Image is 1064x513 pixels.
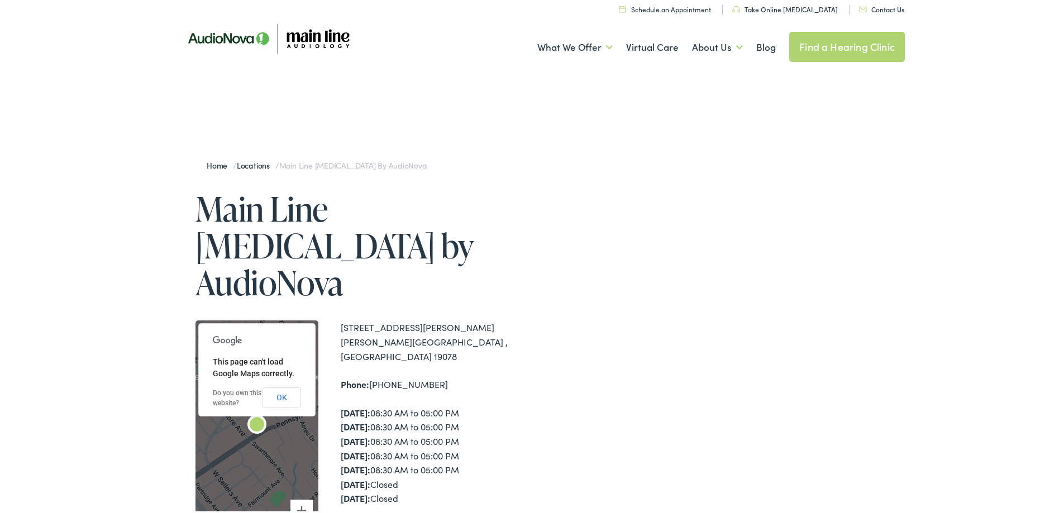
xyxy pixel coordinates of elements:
[341,404,536,504] div: 08:30 AM to 05:00 PM 08:30 AM to 05:00 PM 08:30 AM to 05:00 PM 08:30 AM to 05:00 PM 08:30 AM to 0...
[789,30,905,60] a: Find a Hearing Clinic
[207,157,233,169] a: Home
[692,25,743,66] a: About Us
[341,404,370,416] strong: [DATE]:
[237,157,275,169] a: Locations
[341,376,369,388] strong: Phone:
[537,25,613,66] a: What We Offer
[341,375,536,390] div: [PHONE_NUMBER]
[859,2,904,12] a: Contact Us
[341,318,536,361] div: [STREET_ADDRESS][PERSON_NAME] [PERSON_NAME][GEOGRAPHIC_DATA] , [GEOGRAPHIC_DATA] 19078
[207,157,427,169] span: / /
[195,188,536,299] h1: Main Line [MEDICAL_DATA] by AudioNova
[341,476,370,488] strong: [DATE]:
[341,418,370,430] strong: [DATE]:
[213,355,294,376] span: This page can't load Google Maps correctly.
[732,2,838,12] a: Take Online [MEDICAL_DATA]
[341,461,370,473] strong: [DATE]:
[732,4,740,11] img: utility icon
[626,25,679,66] a: Virtual Care
[341,433,370,445] strong: [DATE]:
[341,490,370,502] strong: [DATE]:
[619,2,711,12] a: Schedule an Appointment
[213,387,261,405] a: Do you own this website?
[263,385,301,405] button: OK
[341,447,370,459] strong: [DATE]:
[859,4,867,10] img: utility icon
[756,25,776,66] a: Blog
[239,406,275,442] div: Main Line Audiology by AudioNova
[279,157,427,169] span: Main Line [MEDICAL_DATA] by AudioNova
[619,3,626,11] img: utility icon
